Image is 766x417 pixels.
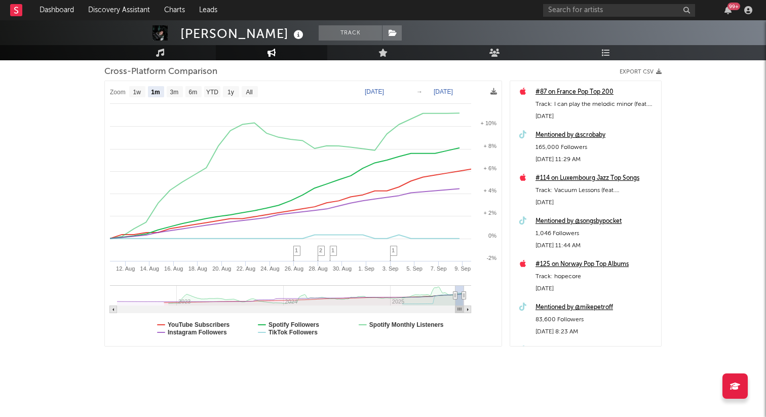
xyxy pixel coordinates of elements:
text: YouTube Subscribers [168,321,230,328]
text: 24. Aug [260,266,279,272]
text: + 6% [484,165,497,171]
a: Mentioned by @songsbypocket [535,215,656,228]
text: 1m [151,89,160,96]
a: Mentioned by @scrobaby [535,129,656,141]
text: [DATE] [434,88,453,95]
button: Track [319,25,382,41]
a: #125 on Norway Pop Top Albums [535,258,656,271]
input: Search for artists [543,4,695,17]
span: 1 [392,247,395,253]
div: [DATE] 11:44 AM [535,240,656,252]
text: + 8% [484,143,497,149]
text: 30. Aug [333,266,352,272]
div: 83,600 Followers [535,314,656,326]
text: Spotify Monthly Listeners [369,321,444,328]
div: Track: I can play the melodic minor (feat. [PERSON_NAME]) [535,98,656,110]
a: #87 on France Pop Top 200 [535,86,656,98]
div: [DATE] [535,110,656,123]
div: [DATE] 8:23 AM [535,326,656,338]
text: TikTok Followers [269,329,318,336]
text: 3. Sep [382,266,399,272]
text: 5. Sep [406,266,423,272]
text: All [246,89,252,96]
div: 99 + [727,3,740,10]
text: Zoom [110,89,126,96]
div: 1,046 Followers [535,228,656,240]
text: YTD [206,89,218,96]
text: 9. Sep [454,266,471,272]
text: 12. Aug [116,266,135,272]
text: 1y [227,89,234,96]
div: Track: Vacuum Lessons (feat. [PERSON_NAME] & [PERSON_NAME]) [535,184,656,197]
text: -2% [486,255,496,261]
text: 6m [189,89,198,96]
div: [DATE] 11:29 AM [535,154,656,166]
div: 165,000 Followers [535,141,656,154]
text: + 10% [481,120,497,126]
a: Mentioned by @mikepetroff [535,301,656,314]
div: [PERSON_NAME] [180,25,306,42]
text: 20. Aug [212,266,231,272]
button: 99+ [724,6,732,14]
span: 2 [319,247,322,253]
text: Instagram Followers [168,329,227,336]
text: 1. Sep [358,266,374,272]
text: Spotify Followers [269,321,319,328]
text: 0% [488,233,496,239]
a: #114 on Luxembourg Jazz Top Songs [535,172,656,184]
text: 18. Aug [188,266,207,272]
text: 7. Sep [431,266,447,272]
span: Cross-Platform Comparison [104,66,217,78]
text: 3m [170,89,179,96]
text: [DATE] [365,88,384,95]
div: [DATE] [535,283,656,295]
text: → [416,88,423,95]
text: + 4% [484,187,497,194]
text: 14. Aug [140,266,159,272]
button: Export CSV [620,69,662,75]
span: 1 [295,247,298,253]
span: 1 [331,247,334,253]
text: 16. Aug [164,266,183,272]
div: [DATE] [535,197,656,209]
div: Track: hopecore [535,271,656,283]
a: 37.3k Views, 6.29k Likes, 893 Shares [535,345,656,357]
text: 26. Aug [285,266,303,272]
text: 1w [133,89,141,96]
text: 22. Aug [237,266,255,272]
text: + 2% [484,210,497,216]
text: 28. Aug [309,266,327,272]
